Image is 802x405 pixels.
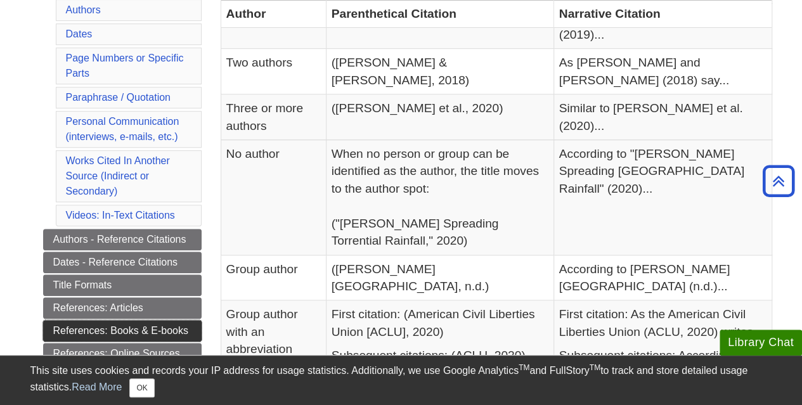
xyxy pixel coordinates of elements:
td: Three or more authors [221,94,326,140]
a: Paraphrase / Quotation [66,92,171,103]
td: ([PERSON_NAME][GEOGRAPHIC_DATA], n.d.) [326,255,553,300]
button: Library Chat [720,330,802,356]
td: No author [221,140,326,255]
sup: TM [519,363,529,372]
a: References: Online Sources [43,343,202,364]
a: Page Numbers or Specific Parts [66,53,184,79]
a: Videos: In-Text Citations [66,210,175,221]
td: As [PERSON_NAME] and [PERSON_NAME] (2018) say... [553,49,772,94]
td: ([PERSON_NAME] & [PERSON_NAME], 2018) [326,49,553,94]
a: Personal Communication(interviews, e-mails, etc.) [66,116,179,142]
a: Works Cited In Another Source (Indirect or Secondary) [66,155,170,196]
p: Subsequent citations: (ACLU, 2020) [332,347,548,364]
p: First citation: As the American Civil Liberties Union (ACLU, 2020) writes... [559,305,766,340]
a: Dates - Reference Citations [43,252,202,273]
a: Title Formats [43,274,202,296]
td: Two authors [221,49,326,94]
a: References: Books & E-books [43,320,202,342]
a: Authors - Reference Citations [43,229,202,250]
p: First citation: (American Civil Liberties Union [ACLU], 2020) [332,305,548,340]
td: Group author with an abbreviation [221,300,326,394]
div: This site uses cookies and records your IP address for usage statistics. Additionally, we use Goo... [30,363,772,397]
td: According to [PERSON_NAME][GEOGRAPHIC_DATA] (n.d.)... [553,255,772,300]
a: Dates [66,29,93,39]
a: References: Articles [43,297,202,319]
a: Read More [72,382,122,392]
a: Authors [66,4,101,15]
td: Group author [221,255,326,300]
sup: TM [590,363,600,372]
p: Subsequent citations: According to the ACLU (2020)... [559,347,766,382]
td: According to "[PERSON_NAME] Spreading [GEOGRAPHIC_DATA] Rainfall" (2020)... [553,140,772,255]
a: Back to Top [758,172,799,190]
td: When no person or group can be identified as the author, the title moves to the author spot: ("[P... [326,140,553,255]
td: ([PERSON_NAME] et al., 2020) [326,94,553,140]
button: Close [129,378,154,397]
td: Similar to [PERSON_NAME] et al. (2020)... [553,94,772,140]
